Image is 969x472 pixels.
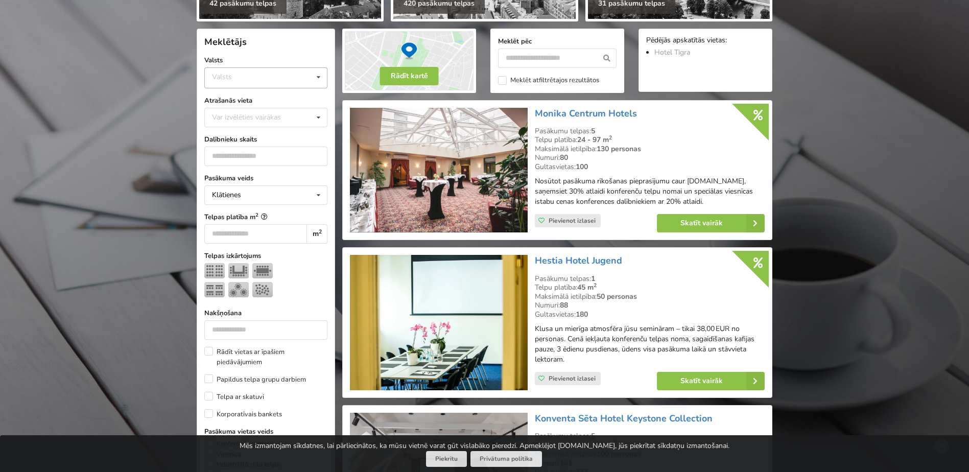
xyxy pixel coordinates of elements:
[591,274,595,284] strong: 1
[204,427,327,437] label: Pasākuma vietas veids
[535,274,765,284] div: Pasākumu telpas:
[204,36,247,48] span: Meklētājs
[498,36,617,46] label: Meklēt pēc
[204,251,327,261] label: Telpas izkārtojums
[609,134,612,141] sup: 2
[535,153,765,162] div: Numuri:
[228,263,249,278] img: U-Veids
[535,292,765,301] div: Maksimālā ietilpība:
[204,282,225,297] img: Klase
[535,412,713,424] a: Konventa Sēta Hotel Keystone Collection
[426,451,467,467] button: Piekrītu
[255,211,258,218] sup: 2
[209,111,304,123] div: Var izvēlēties vairākas
[576,310,588,319] strong: 180
[535,127,765,136] div: Pasākumu telpas:
[212,192,241,199] div: Klātienes
[204,212,327,222] label: Telpas platība m
[597,144,641,154] strong: 130 personas
[654,48,690,57] a: Hotel Tigra
[577,135,612,145] strong: 24 - 97 m
[252,282,273,297] img: Pieņemšana
[657,372,765,390] a: Skatīt vairāk
[380,67,439,85] button: Rādīt kartē
[535,324,765,365] p: Klusa un mierīga atmosfēra jūsu semināram – tikai 38,00 EUR no personas. Cenā iekļauta konferenču...
[204,263,225,278] img: Teātris
[576,162,588,172] strong: 100
[204,55,327,65] label: Valsts
[306,224,327,244] div: m
[535,432,765,441] div: Pasākumu telpas:
[549,217,596,225] span: Pievienot izlasei
[212,73,232,81] div: Valsts
[204,134,327,145] label: Dalībnieku skaits
[535,135,765,145] div: Telpu platība:
[252,263,273,278] img: Sapulce
[535,310,765,319] div: Gultasvietas:
[470,451,542,467] a: Privātuma politika
[204,96,327,106] label: Atrašanās vieta
[204,347,327,367] label: Rādīt vietas ar īpašiem piedāvājumiem
[657,214,765,232] a: Skatīt vairāk
[350,255,527,390] img: Viesnīca | Rīga | Hestia Hotel Jugend
[594,281,597,289] sup: 2
[560,153,568,162] strong: 80
[204,409,282,419] label: Korporatīvais bankets
[577,282,597,292] strong: 45 m
[549,374,596,383] span: Pievienot izlasei
[535,176,765,207] p: Nosūtot pasākuma rīkošanas pieprasījumu caur [DOMAIN_NAME], saņemsiet 30% atlaidi konferenču telp...
[597,292,637,301] strong: 50 personas
[591,126,595,136] strong: 5
[646,36,765,46] div: Pēdējās apskatītās vietas:
[342,29,476,93] img: Rādīt kartē
[319,228,322,235] sup: 2
[591,431,595,441] strong: 5
[228,282,249,297] img: Bankets
[204,308,327,318] label: Nakšņošana
[498,76,599,85] label: Meklēt atfiltrētajos rezultātos
[560,300,568,310] strong: 88
[535,301,765,310] div: Numuri:
[535,254,622,267] a: Hestia Hotel Jugend
[204,392,264,402] label: Telpa ar skatuvi
[535,145,765,154] div: Maksimālā ietilpība:
[535,283,765,292] div: Telpu platība:
[535,162,765,172] div: Gultasvietas:
[204,374,306,385] label: Papildus telpa grupu darbiem
[204,173,327,183] label: Pasākuma veids
[535,107,637,120] a: Monika Centrum Hotels
[350,108,527,233] img: Viesnīca | Rīga | Monika Centrum Hotels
